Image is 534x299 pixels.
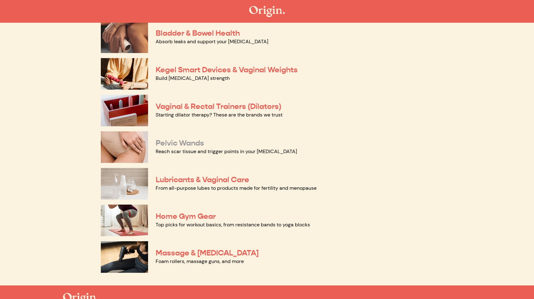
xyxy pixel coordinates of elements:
[101,131,148,163] img: Pelvic Wands
[101,95,148,126] img: Vaginal & Rectal Trainers (Dilators)
[156,148,297,155] a: Reach scar tissue and trigger points in your [MEDICAL_DATA]
[156,248,259,258] a: Massage & [MEDICAL_DATA]
[156,138,204,148] a: Pelvic Wands
[156,65,298,75] a: Kegel Smart Devices & Vaginal Weights
[101,168,148,200] img: Lubricants & Vaginal Care
[156,221,310,228] a: Top picks for workout basics, from resistance bands to yoga blocks
[156,258,244,265] a: Foam rollers, massage guns, and more
[156,75,230,81] a: Build [MEDICAL_DATA] strength
[156,28,240,38] a: Bladder & Bowel Health
[101,241,148,273] img: Massage & Myofascial Release
[101,21,148,53] img: Bladder & Bowel Health
[101,58,148,90] img: Kegel Smart Devices & Vaginal Weights
[156,212,216,221] a: Home Gym Gear
[101,205,148,236] img: Home Gym Gear
[156,111,283,118] a: Starting dilator therapy? These are the brands we trust
[156,102,281,111] a: Vaginal & Rectal Trainers (Dilators)
[249,6,285,17] img: The Origin Shop
[156,175,249,184] a: Lubricants & Vaginal Care
[156,38,268,45] a: Absorb leaks and support your [MEDICAL_DATA]
[156,185,317,191] a: From all-purpose lubes to products made for fertility and menopause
